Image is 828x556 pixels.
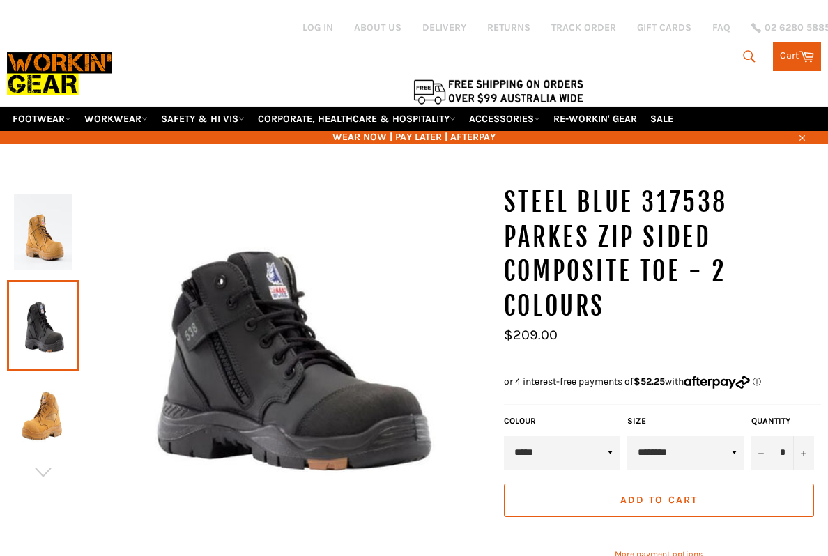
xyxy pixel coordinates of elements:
[504,185,821,323] h1: STEEL BLUE 317538 Parkes Zip Sided Composite Toe - 2 Colours
[422,21,466,34] a: DELIVERY
[504,484,814,517] button: Add to Cart
[551,21,616,34] a: TRACK ORDER
[712,21,730,34] a: FAQ
[7,130,821,144] span: WEAR NOW | PAY LATER | AFTERPAY
[751,415,814,427] label: Quantity
[7,107,77,131] a: FOOTWEAR
[79,185,490,520] img: STEEL BLUE 317538 PARKES ZIP SIDED COMPOSITE TOE - Workin' Gear
[302,22,333,33] a: Log in
[252,107,461,131] a: CORPORATE, HEALTHCARE & HOSPITALITY
[411,77,585,106] img: Flat $9.95 shipping Australia wide
[463,107,546,131] a: ACCESSORIES
[14,380,72,457] img: STEEL BLUE 317538 PARKES ZIP SIDED COMPOSITE TOE - Workin' Gear
[793,436,814,470] button: Increase item quantity by one
[620,494,698,506] span: Add to Cart
[504,415,621,427] label: COLOUR
[645,107,679,131] a: SALE
[773,42,821,71] a: Cart
[751,436,772,470] button: Reduce item quantity by one
[354,21,401,34] a: ABOUT US
[504,327,558,343] span: $209.00
[627,415,744,427] label: Size
[548,107,643,131] a: RE-WORKIN' GEAR
[155,107,250,131] a: SAFETY & HI VIS
[7,45,112,102] img: Workin Gear leaders in Workwear, Safety Boots, PPE, Uniforms. Australia's No.1 in Workwear
[14,194,72,270] img: STEEL BLUE 317538 PARKES ZIP SIDED COMPOSITE TOE - Workin' Gear
[487,21,530,34] a: RETURNS
[637,21,691,34] a: GIFT CARDS
[79,107,153,131] a: WORKWEAR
